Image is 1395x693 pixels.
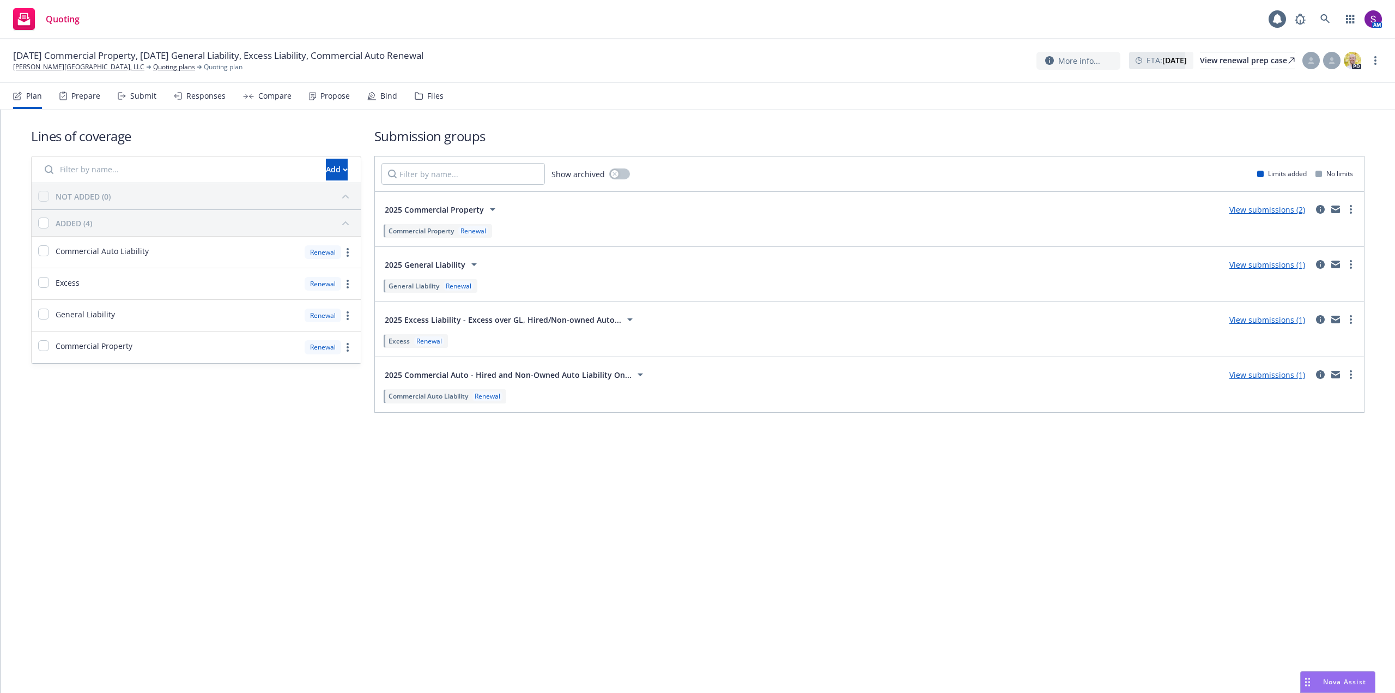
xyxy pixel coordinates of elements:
div: Bind [380,92,397,100]
span: Quoting plan [204,62,242,72]
div: Drag to move [1301,672,1314,692]
a: View submissions (2) [1229,204,1305,215]
div: Limits added [1257,169,1307,178]
button: 2025 Excess Liability - Excess over GL, Hired/Non-owned Auto... [381,309,640,330]
span: Excess [389,336,410,346]
span: 2025 Commercial Auto - Hired and Non-Owned Auto Liability On... [385,369,632,381]
h1: Submission groups [374,127,1364,145]
a: circleInformation [1314,368,1327,381]
button: Nova Assist [1300,671,1375,693]
span: General Liability [56,309,115,320]
div: Responses [186,92,226,100]
div: Renewal [305,309,341,322]
input: Filter by name... [381,163,545,185]
div: Propose [320,92,350,100]
h1: Lines of coverage [31,127,361,145]
div: ADDED (4) [56,218,92,229]
a: View submissions (1) [1229,315,1305,325]
span: Quoting [46,15,80,23]
a: mail [1329,368,1342,381]
button: 2025 General Liability [381,254,484,275]
a: more [1369,54,1382,67]
button: More info... [1036,52,1120,70]
a: View submissions (1) [1229,260,1305,270]
span: Excess [56,277,80,288]
a: more [341,309,354,322]
a: more [1344,258,1357,271]
strong: [DATE] [1162,55,1187,65]
span: [DATE] Commercial Property, [DATE] General Liability, Excess Liability, Commercial Auto Renewal [13,49,423,62]
a: Quoting plans [153,62,195,72]
div: No limits [1315,169,1353,178]
a: more [341,246,354,259]
span: Commercial Property [56,340,132,352]
span: ETA : [1147,55,1187,66]
div: Submit [130,92,156,100]
a: View renewal prep case [1200,52,1295,69]
a: Quoting [9,4,84,34]
a: mail [1329,313,1342,326]
div: Plan [26,92,42,100]
div: Renewal [414,336,444,346]
span: Show archived [551,168,605,180]
a: more [1344,203,1357,216]
a: more [341,278,354,291]
a: [PERSON_NAME][GEOGRAPHIC_DATA], LLC [13,62,144,72]
button: Add [326,159,348,180]
input: Filter by name... [38,159,319,180]
span: 2025 General Liability [385,259,465,270]
div: Compare [258,92,292,100]
span: 2025 Excess Liability - Excess over GL, Hired/Non-owned Auto... [385,314,621,326]
button: NOT ADDED (0) [56,188,354,205]
a: circleInformation [1314,313,1327,326]
div: Renewal [472,391,502,401]
div: Renewal [305,245,341,259]
div: Files [427,92,444,100]
img: photo [1344,52,1361,69]
button: ADDED (4) [56,214,354,232]
span: More info... [1058,55,1100,67]
a: more [1344,368,1357,381]
span: Commercial Auto Liability [389,391,468,401]
div: Renewal [305,277,341,291]
a: mail [1329,203,1342,216]
a: mail [1329,258,1342,271]
span: 2025 Commercial Property [385,204,484,215]
a: Switch app [1339,8,1361,30]
div: Renewal [458,226,488,236]
a: more [1344,313,1357,326]
span: Commercial Auto Liability [56,245,149,257]
a: Report a Bug [1289,8,1311,30]
a: more [341,341,354,354]
div: NOT ADDED (0) [56,191,111,202]
a: circleInformation [1314,258,1327,271]
div: Prepare [71,92,100,100]
div: Renewal [305,340,341,354]
a: circleInformation [1314,203,1327,216]
button: 2025 Commercial Property [381,198,502,220]
span: Commercial Property [389,226,454,236]
span: General Liability [389,281,439,291]
button: 2025 Commercial Auto - Hired and Non-Owned Auto Liability On... [381,364,650,385]
span: Nova Assist [1323,677,1366,686]
a: View submissions (1) [1229,370,1305,380]
a: Search [1314,8,1336,30]
img: photo [1364,10,1382,28]
div: Renewal [444,281,474,291]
